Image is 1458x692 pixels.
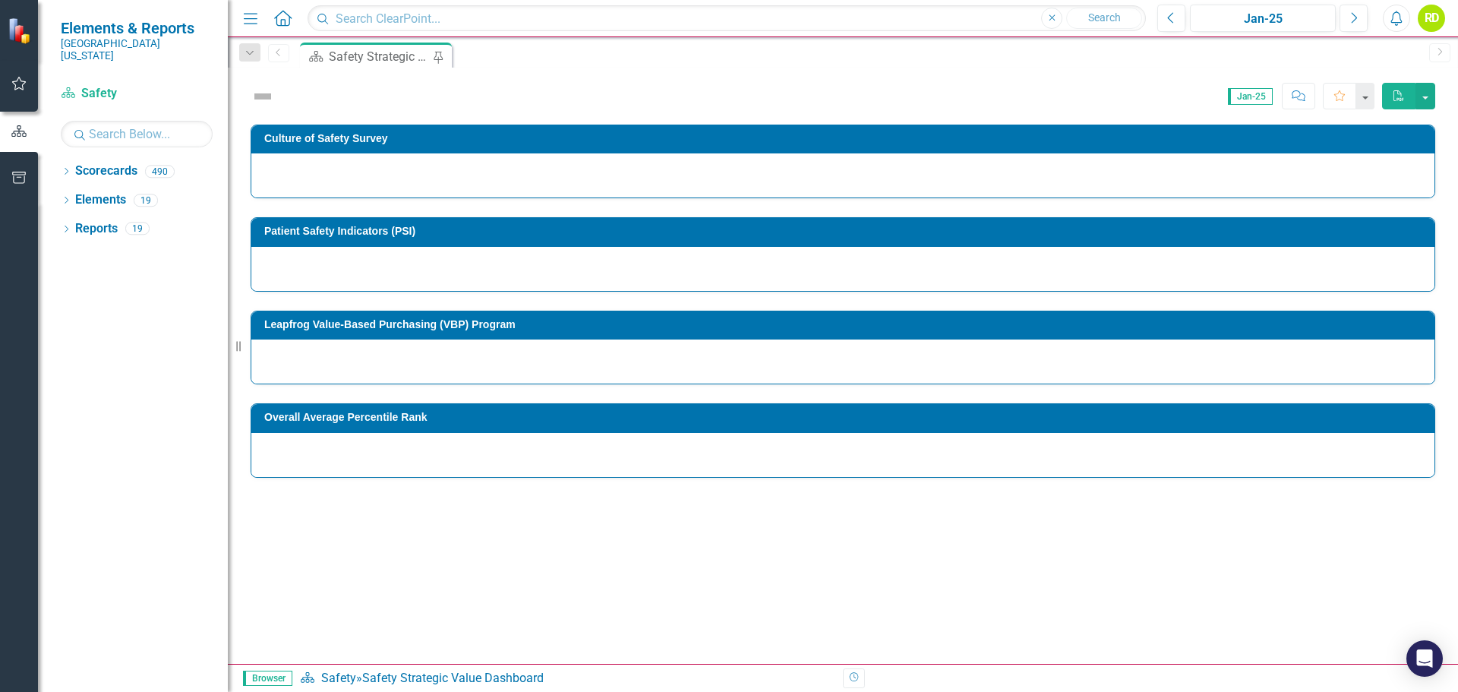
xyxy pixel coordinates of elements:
[264,226,1427,237] h3: Patient Safety Indicators (PSI)
[1066,8,1142,29] button: Search
[1406,640,1443,677] div: Open Intercom Messenger
[264,412,1427,423] h3: Overall Average Percentile Rank
[1195,10,1330,28] div: Jan-25
[61,37,213,62] small: [GEOGRAPHIC_DATA][US_STATE]
[1418,5,1445,32] button: RD
[300,670,832,687] div: »
[329,47,429,66] div: Safety Strategic Value Dashboard
[75,163,137,180] a: Scorecards
[61,19,213,37] span: Elements & Reports
[145,165,175,178] div: 490
[264,133,1427,144] h3: Culture of Safety Survey
[243,671,292,686] span: Browser
[1088,11,1121,24] span: Search
[308,5,1146,32] input: Search ClearPoint...
[125,223,150,235] div: 19
[251,84,275,109] img: Not Defined
[75,191,126,209] a: Elements
[8,17,34,44] img: ClearPoint Strategy
[134,194,158,207] div: 19
[1228,88,1273,105] span: Jan-25
[61,85,213,103] a: Safety
[61,121,213,147] input: Search Below...
[264,319,1427,330] h3: Leapfrog Value-Based Purchasing (VBP) Program
[1190,5,1336,32] button: Jan-25
[321,671,356,685] a: Safety
[362,671,544,685] div: Safety Strategic Value Dashboard
[75,220,118,238] a: Reports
